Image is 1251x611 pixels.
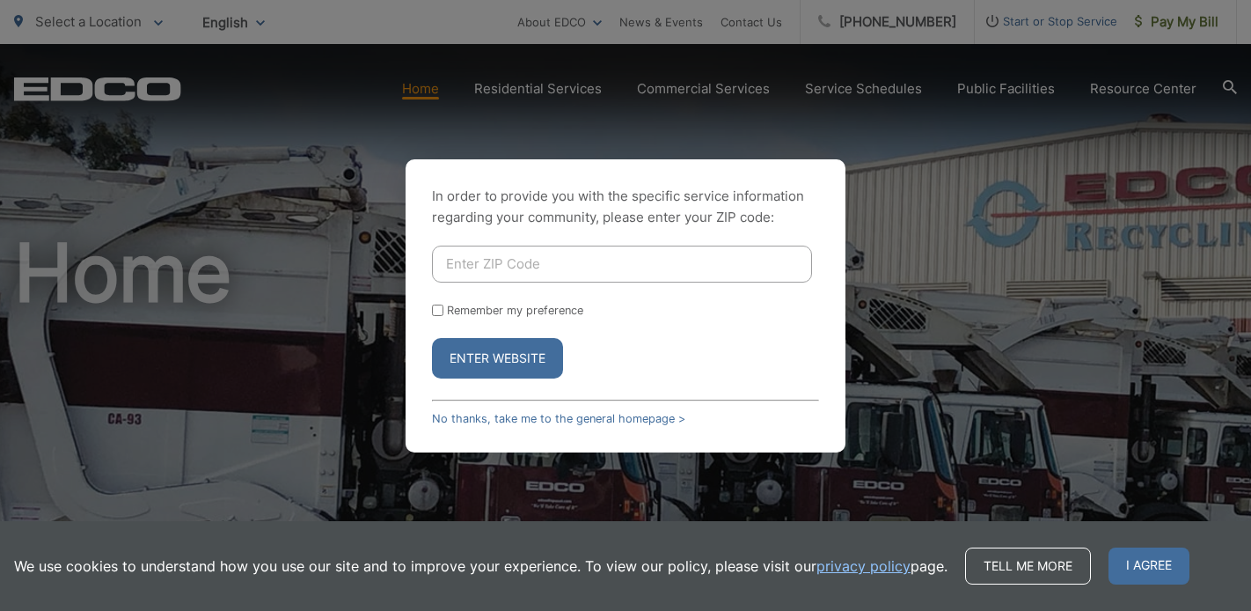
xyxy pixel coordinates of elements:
label: Remember my preference [447,304,583,317]
a: No thanks, take me to the general homepage > [432,412,685,425]
span: I agree [1108,548,1189,585]
a: Tell me more [965,548,1091,585]
p: We use cookies to understand how you use our site and to improve your experience. To view our pol... [14,556,947,577]
button: Enter Website [432,338,563,379]
a: privacy policy [816,556,911,577]
input: Enter ZIP Code [432,246,812,283]
p: In order to provide you with the specific service information regarding your community, please en... [432,186,819,228]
